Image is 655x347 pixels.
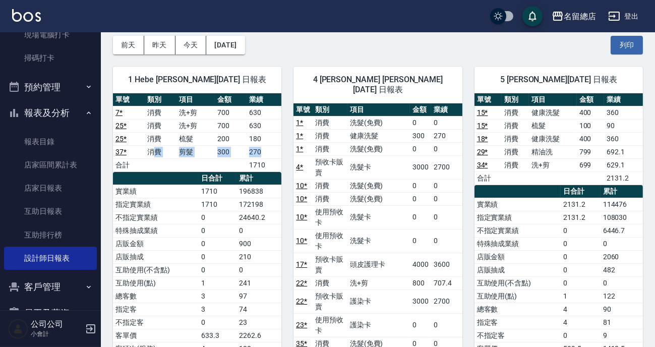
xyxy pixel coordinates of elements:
[474,276,561,290] td: 互助使用(不含點)
[431,313,462,337] td: 0
[247,93,281,106] th: 業績
[313,253,347,276] td: 預收卡販賣
[410,205,431,229] td: 0
[502,93,529,106] th: 類別
[410,129,431,142] td: 300
[474,263,561,276] td: 店販抽成
[236,276,281,290] td: 241
[577,119,604,132] td: 100
[176,93,215,106] th: 項目
[145,132,176,145] td: 消費
[577,158,604,171] td: 699
[4,300,97,326] button: 員工及薪資
[4,130,97,153] a: 報表目錄
[601,329,643,342] td: 9
[4,100,97,126] button: 報表及分析
[199,316,236,329] td: 0
[199,185,236,198] td: 1710
[199,250,236,263] td: 0
[601,224,643,237] td: 6446.7
[601,250,643,263] td: 2060
[347,116,410,129] td: 洗髮(免費)
[236,303,281,316] td: 74
[347,179,410,192] td: 洗髮(免費)
[577,106,604,119] td: 400
[601,211,643,224] td: 108030
[410,192,431,205] td: 0
[604,106,643,119] td: 360
[502,145,529,158] td: 消費
[502,119,529,132] td: 消費
[313,155,347,179] td: 預收卡販賣
[529,132,576,145] td: 健康洗髮
[431,290,462,313] td: 2700
[561,237,600,250] td: 0
[410,103,431,117] th: 金額
[474,93,643,185] table: a dense table
[347,276,410,290] td: 洗+剪
[113,250,199,263] td: 店販抽成
[604,119,643,132] td: 90
[431,253,462,276] td: 3600
[113,237,199,250] td: 店販金額
[604,132,643,145] td: 360
[313,313,347,337] td: 使用預收卡
[561,276,600,290] td: 0
[474,198,561,211] td: 實業績
[145,119,176,132] td: 消費
[561,329,600,342] td: 0
[431,103,462,117] th: 業績
[113,316,199,329] td: 不指定客
[529,145,576,158] td: 精油洗
[145,106,176,119] td: 消費
[601,237,643,250] td: 0
[4,200,97,223] a: 互助日報表
[410,116,431,129] td: 0
[199,237,236,250] td: 0
[347,142,410,155] td: 洗髮(免費)
[313,276,347,290] td: 消費
[347,290,410,313] td: 護染卡
[199,290,236,303] td: 3
[113,198,199,211] td: 指定實業績
[199,198,236,211] td: 1710
[206,36,245,54] button: [DATE]
[529,158,576,171] td: 洗+剪
[604,93,643,106] th: 業績
[313,129,347,142] td: 消費
[561,316,600,329] td: 4
[431,142,462,155] td: 0
[215,145,247,158] td: 300
[604,7,643,26] button: 登出
[4,177,97,200] a: 店家日報表
[113,185,199,198] td: 實業績
[247,106,281,119] td: 630
[474,316,561,329] td: 指定客
[306,75,450,95] span: 4 [PERSON_NAME] [PERSON_NAME][DATE] 日報表
[561,250,600,263] td: 0
[236,211,281,224] td: 24640.2
[561,198,600,211] td: 2131.2
[113,93,281,172] table: a dense table
[431,205,462,229] td: 0
[236,290,281,303] td: 97
[247,158,281,171] td: 1710
[431,116,462,129] td: 0
[247,145,281,158] td: 270
[561,185,600,198] th: 日合計
[604,158,643,171] td: 629.1
[199,224,236,237] td: 0
[176,145,215,158] td: 剪髮
[347,205,410,229] td: 洗髮卡
[4,46,97,70] a: 掃碼打卡
[347,229,410,253] td: 洗髮卡
[8,319,28,339] img: Person
[113,263,199,276] td: 互助使用(不含點)
[199,172,236,185] th: 日合計
[474,250,561,263] td: 店販金額
[347,253,410,276] td: 頭皮護理卡
[176,106,215,119] td: 洗+剪
[487,75,631,85] span: 5 [PERSON_NAME][DATE] 日報表
[236,224,281,237] td: 0
[145,93,176,106] th: 類別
